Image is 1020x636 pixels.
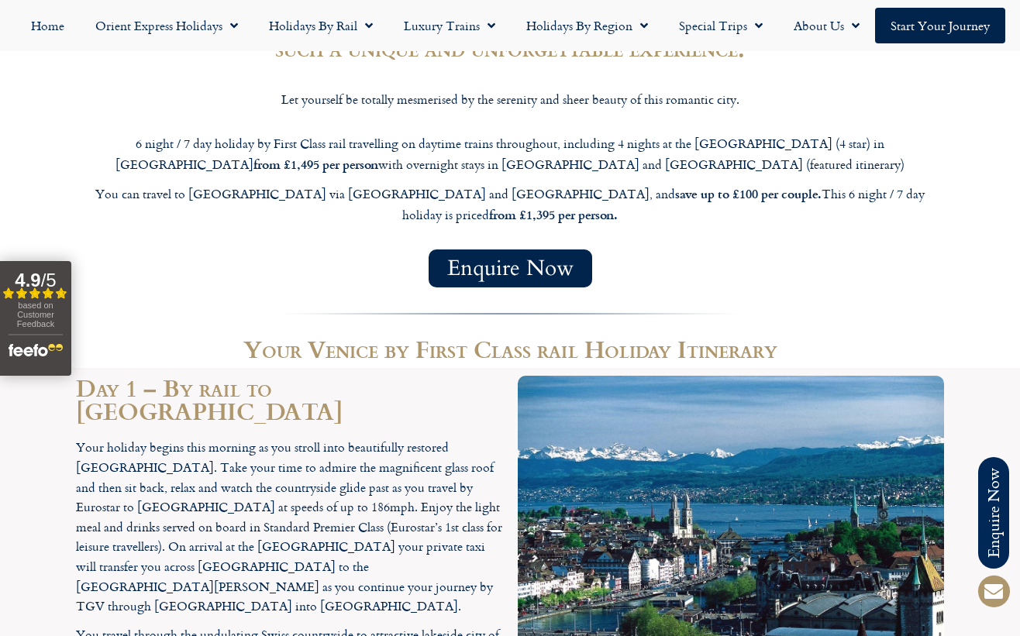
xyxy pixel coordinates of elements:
[675,184,822,202] strong: save up to £100 per couple.
[253,8,388,43] a: Holidays by Rail
[76,438,502,616] p: Your holiday begins this morning as you stroll into beautifully restored [GEOGRAPHIC_DATA]. Take ...
[76,134,944,174] p: 6 night / 7 day holiday by First Class rail travelling on daytime trains throughout, including 4 ...
[875,8,1005,43] a: Start your Journey
[8,8,1012,43] nav: Menu
[76,337,944,360] h2: Your Venice by First Class rail Holiday Itinerary
[76,184,944,225] p: You can travel to [GEOGRAPHIC_DATA] via [GEOGRAPHIC_DATA] and [GEOGRAPHIC_DATA], and This 6 night...
[76,376,502,422] h2: Day 1 – By rail to [GEOGRAPHIC_DATA]
[16,8,80,43] a: Home
[663,8,778,43] a: Special Trips
[388,8,511,43] a: Luxury Trains
[80,8,253,43] a: Orient Express Holidays
[489,205,618,223] strong: from £1,395 per person.
[76,90,944,110] p: Let yourself be totally mesmerised by the serenity and sheer beauty of this romantic city.
[253,155,378,173] strong: from £1,495 per person
[778,8,875,43] a: About Us
[511,8,663,43] a: Holidays by Region
[447,259,574,278] span: Enquire Now
[429,249,592,287] a: Enquire Now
